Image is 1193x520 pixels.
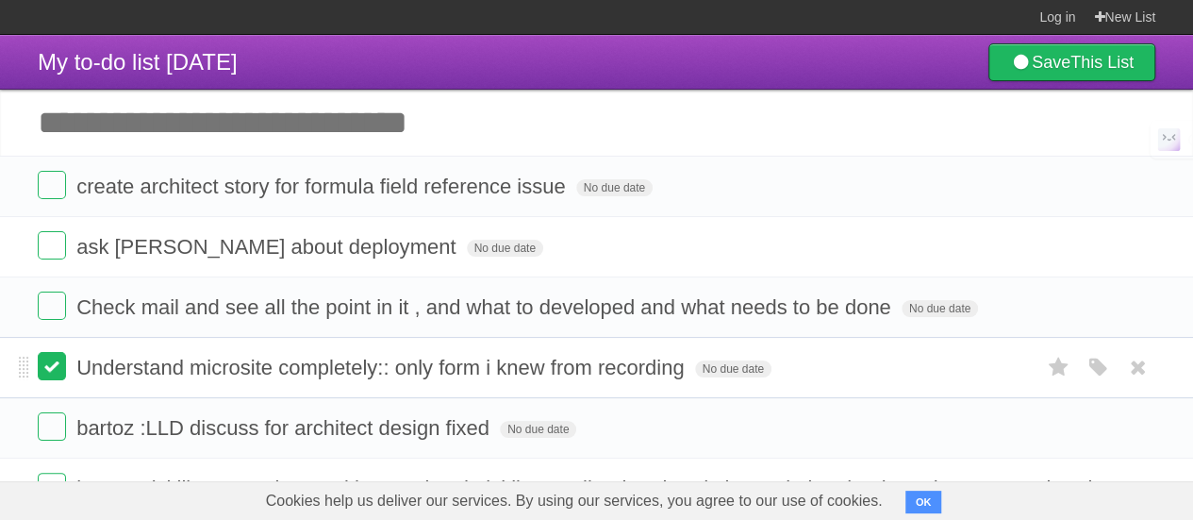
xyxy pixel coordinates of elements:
span: bartoz :LLD discuss for architect design fixed [76,416,494,440]
label: Star task [1040,352,1076,383]
label: Done [38,231,66,260]
label: Done [38,171,66,199]
a: SaveThis List [988,43,1155,81]
span: ask [PERSON_NAME] about deployment [76,235,460,259]
span: No due date [576,179,653,196]
span: Cookies help us deliver our services. By using our services, you agree to our use of cookies. [247,482,902,520]
span: No due date [695,361,771,377]
span: Check mail and see all the point in it , and what to developed and what needs to be done [76,295,895,319]
span: No due date [902,300,978,317]
span: create architect story for formula field reference issue [76,175,570,198]
label: Done [38,352,66,380]
span: Understand microsite completely:: only form i knew from recording [76,356,688,379]
button: OK [905,491,942,513]
span: My to-do list [DATE] [38,49,238,75]
label: Done [38,292,66,320]
span: No due date [500,421,576,438]
b: This List [1070,53,1134,72]
label: Done [38,473,66,501]
span: No due date [467,240,543,257]
label: Done [38,412,66,441]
